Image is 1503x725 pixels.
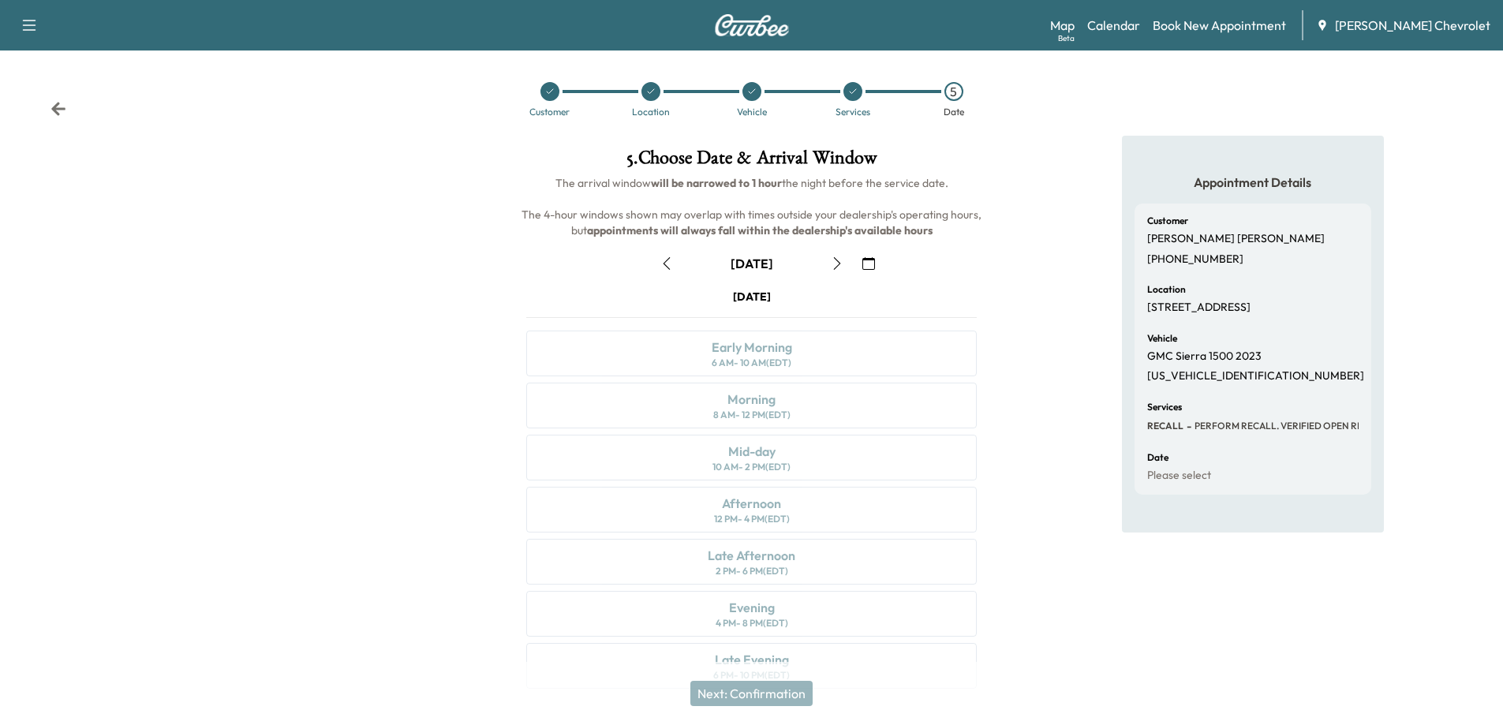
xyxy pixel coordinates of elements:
p: [PHONE_NUMBER] [1147,252,1243,267]
div: [DATE] [733,289,771,305]
h6: Customer [1147,216,1188,226]
p: GMC Sierra 1500 2023 [1147,349,1262,364]
div: Services [836,107,870,117]
b: will be narrowed to 1 hour [651,176,782,190]
div: Customer [529,107,570,117]
div: Date [944,107,964,117]
h5: Appointment Details [1135,174,1371,191]
h6: Location [1147,285,1186,294]
span: [PERSON_NAME] Chevrolet [1335,16,1490,35]
p: [PERSON_NAME] [PERSON_NAME] [1147,232,1325,246]
div: Beta [1058,32,1075,44]
p: [STREET_ADDRESS] [1147,301,1251,315]
span: RECALL [1147,420,1183,432]
h1: 5 . Choose Date & Arrival Window [514,148,989,175]
b: appointments will always fall within the dealership's available hours [587,223,933,237]
img: Curbee Logo [714,14,790,36]
span: - [1183,418,1191,434]
span: The arrival window the night before the service date. The 4-hour windows shown may overlap with t... [522,176,984,237]
div: Location [632,107,670,117]
h6: Date [1147,453,1168,462]
h6: Services [1147,402,1182,412]
h6: Vehicle [1147,334,1177,343]
div: Back [50,101,66,117]
span: PERFORM RECALL. VERIFIED OPEN RECALL: [1191,420,1389,432]
div: 5 [944,82,963,101]
div: [DATE] [731,255,773,272]
a: Book New Appointment [1153,16,1286,35]
a: MapBeta [1050,16,1075,35]
p: [US_VEHICLE_IDENTIFICATION_NUMBER] [1147,369,1364,383]
div: Vehicle [737,107,767,117]
p: Please select [1147,469,1211,483]
a: Calendar [1087,16,1140,35]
